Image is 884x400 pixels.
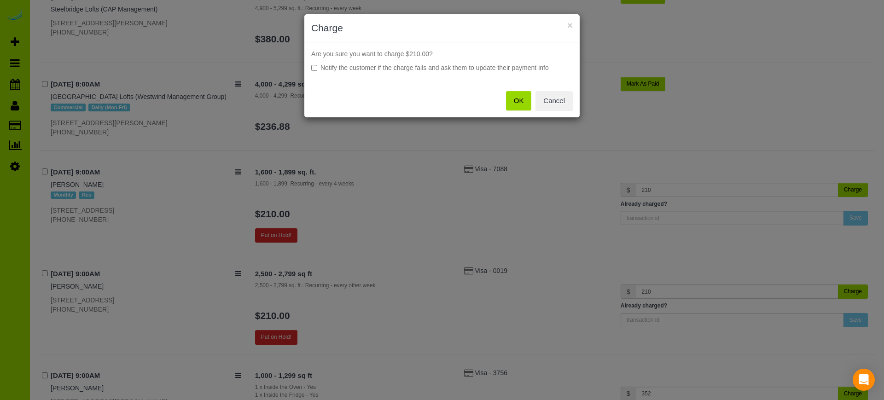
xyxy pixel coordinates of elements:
button: Cancel [535,91,573,110]
input: Notify the customer if the charge fails and ask them to update their payment info [311,65,317,71]
button: OK [506,91,532,110]
label: Notify the customer if the charge fails and ask them to update their payment info [311,63,573,72]
button: × [567,20,573,30]
div: Open Intercom Messenger [853,369,875,391]
h3: Charge [311,21,573,35]
div: Are you sure you want to charge $210.00? [304,42,580,84]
